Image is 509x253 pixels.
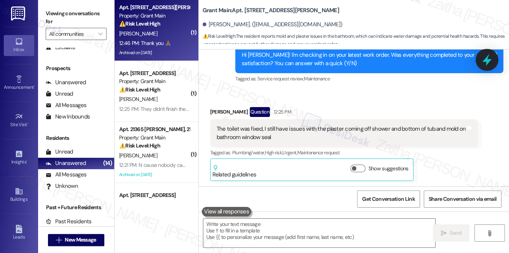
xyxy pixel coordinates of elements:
[38,64,114,72] div: Prospects
[304,75,330,82] span: Maintenance
[119,77,190,85] div: Property: Grant Main
[38,203,114,211] div: Past + Future Residents
[424,191,501,208] button: Share Conversation via email
[203,6,339,14] b: Grant Main: Apt. [STREET_ADDRESS][PERSON_NAME]
[26,158,27,163] span: •
[487,230,492,236] i: 
[118,48,190,58] div: Archived on [DATE]
[250,107,270,117] div: Question
[119,12,190,20] div: Property: Grant Main
[34,83,35,89] span: •
[362,195,415,203] span: Get Conversation Link
[46,90,73,98] div: Unread
[48,234,104,246] button: New Message
[46,218,92,226] div: Past Residents
[49,28,94,40] input: All communities
[46,43,75,51] div: Escalate
[119,125,190,133] div: Apt. 21365 [PERSON_NAME], 21365 [PERSON_NAME]
[210,147,478,158] div: Tagged as:
[98,31,102,37] i: 
[46,101,86,109] div: All Messages
[4,185,34,205] a: Buildings
[282,149,297,156] span: Urgent ,
[450,229,461,237] span: Send
[119,30,157,37] span: [PERSON_NAME]
[119,162,198,168] div: 12:21 PM: N cause nobody came out
[357,191,420,208] button: Get Conversation Link
[118,170,190,179] div: Archived on [DATE]
[56,237,62,243] i: 
[297,149,340,156] span: Maintenance request
[119,20,160,27] strong: ⚠️ Risk Level: High
[257,75,304,82] span: Service request review ,
[242,51,491,67] div: Hi [PERSON_NAME]! I'm checking in on your latest work order. Was everything completed to your sat...
[119,134,190,142] div: Property: Grant Main
[441,230,447,236] i: 
[265,149,283,156] span: High risk ,
[119,106,409,112] div: 12:25 PM: They didn't finish the windows cause of the part but there is a city inspection [DATE] ...
[203,33,235,39] strong: ⚠️ Risk Level: High
[46,159,86,167] div: Unanswered
[4,147,34,168] a: Insights •
[119,96,157,102] span: [PERSON_NAME]
[433,224,470,242] button: Send
[119,86,160,93] strong: ⚠️ Risk Level: High
[119,191,190,199] div: Apt. [STREET_ADDRESS]
[119,40,171,46] div: 12:46 PM: Thank you 🙏🏾
[11,6,27,21] img: ResiDesk Logo
[46,171,86,179] div: All Messages
[203,32,509,49] span: : The resident reports mold and plaster issues in the bathroom, which can indicate water damage a...
[429,195,496,203] span: Share Conversation via email
[4,35,34,56] a: Inbox
[369,165,408,173] label: Show suggestions
[119,142,160,149] strong: ⚠️ Risk Level: High
[27,121,29,126] span: •
[212,165,257,179] div: Related guidelines
[65,236,96,244] span: New Message
[119,152,157,159] span: [PERSON_NAME]
[4,110,34,131] a: Site Visit •
[119,69,190,77] div: Apt. [STREET_ADDRESS]
[4,223,34,243] a: Leads
[235,73,503,84] div: Tagged as:
[210,107,478,119] div: [PERSON_NAME]
[46,148,73,156] div: Unread
[217,125,466,141] div: The toilet was fixed, I still have issues with the plaster coming off shower and bottom of tub.an...
[272,108,291,116] div: 12:25 PM
[46,78,86,86] div: Unanswered
[46,8,107,28] label: Viewing conversations for
[46,113,90,121] div: New Inbounds
[232,149,265,156] span: Plumbing/water ,
[119,3,190,11] div: Apt. [STREET_ADDRESS][PERSON_NAME]
[46,182,78,190] div: Unknown
[101,157,114,169] div: (14)
[38,134,114,142] div: Residents
[203,21,343,29] div: [PERSON_NAME]. ([EMAIL_ADDRESS][DOMAIN_NAME])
